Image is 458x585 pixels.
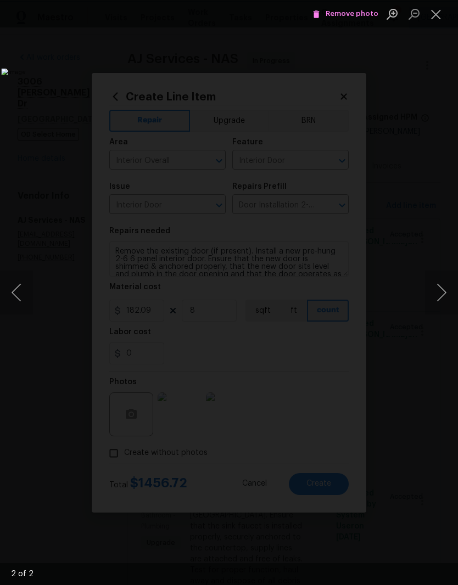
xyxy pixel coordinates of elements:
button: Next image [425,271,458,314]
img: Image [1,69,352,517]
button: Zoom in [381,4,403,24]
button: Zoom out [403,4,425,24]
button: Close lightbox [425,4,447,24]
span: Remove photo [312,8,378,20]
